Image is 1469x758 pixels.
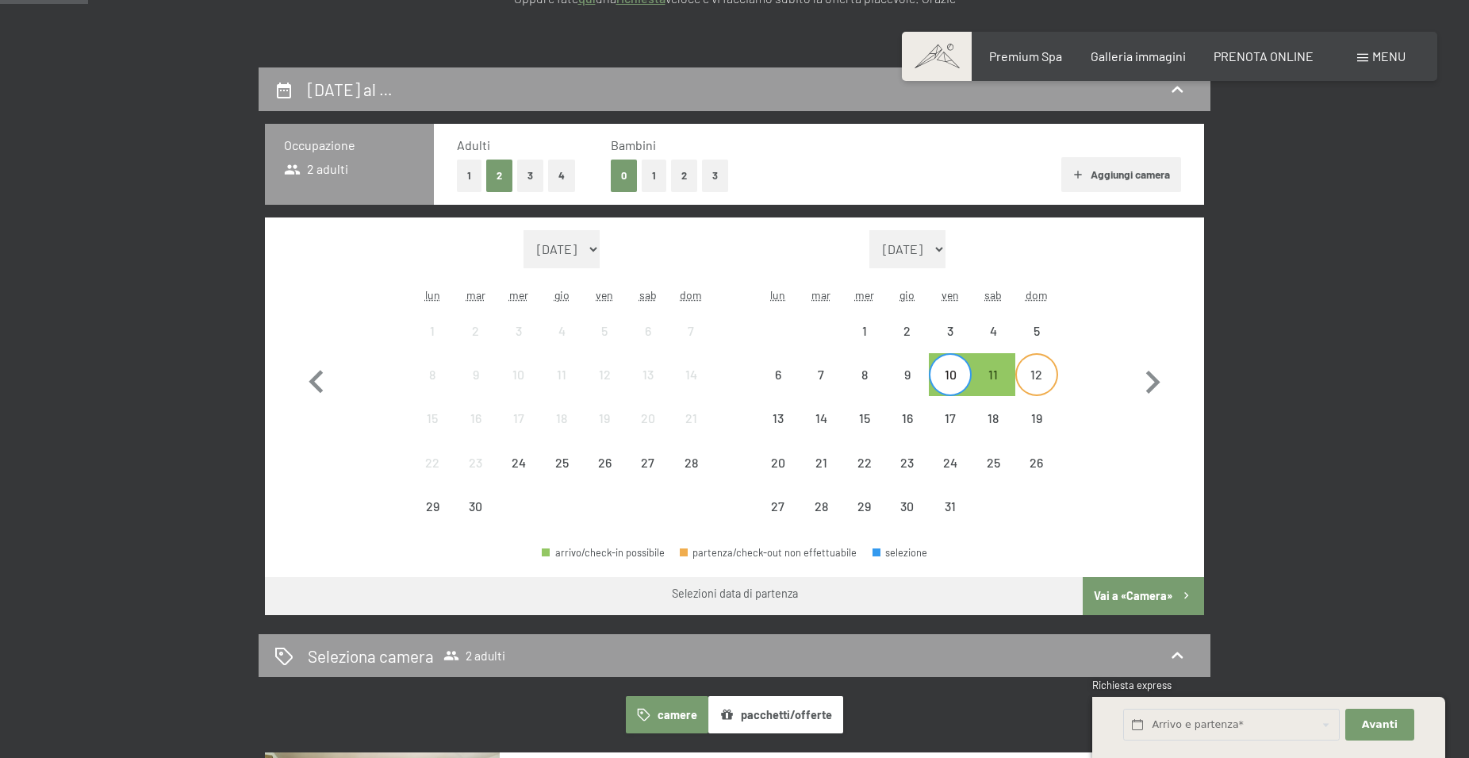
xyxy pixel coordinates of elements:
abbr: sabato [984,288,1002,302]
div: 29 [844,500,884,540]
div: Tue Oct 28 2025 [800,485,842,528]
div: Sat Oct 04 2025 [972,310,1014,352]
abbr: lunedì [770,288,785,302]
div: Wed Oct 08 2025 [842,353,885,396]
div: Selezioni data di partenza [672,586,798,602]
div: 21 [801,456,841,496]
span: 2 adulti [284,160,348,178]
div: 30 [888,500,927,540]
abbr: venerdì [942,288,959,302]
div: partenza/check-out non effettuabile [842,353,885,396]
button: 1 [457,160,481,192]
div: partenza/check-out non effettuabile [411,485,454,528]
abbr: domenica [1026,288,1048,302]
a: Premium Spa [989,48,1062,63]
div: partenza/check-out non effettuabile [680,548,857,558]
div: partenza/check-out non effettuabile [411,441,454,483]
div: Mon Sep 08 2025 [411,353,454,396]
div: Mon Oct 20 2025 [757,441,800,483]
button: Vai a «Camera» [1083,577,1204,615]
button: 2 [671,160,697,192]
div: Fri Sep 05 2025 [583,310,626,352]
div: partenza/check-out non effettuabile [800,353,842,396]
div: 24 [930,456,970,496]
div: partenza/check-out non effettuabile [411,397,454,440]
div: 18 [542,412,581,452]
div: Tue Sep 09 2025 [454,353,497,396]
button: 3 [517,160,543,192]
div: 9 [455,368,495,408]
div: Sat Oct 25 2025 [972,441,1014,483]
h2: [DATE] al … [308,79,393,99]
button: 3 [702,160,728,192]
div: partenza/check-out non effettuabile [540,397,583,440]
div: partenza/check-out non effettuabile [583,397,626,440]
div: Thu Oct 16 2025 [886,397,929,440]
div: 13 [758,412,798,452]
div: Thu Sep 11 2025 [540,353,583,396]
div: 17 [930,412,970,452]
div: 10 [499,368,539,408]
div: Thu Sep 18 2025 [540,397,583,440]
div: 29 [412,500,452,540]
button: Mese precedente [293,230,339,529]
div: 26 [1017,456,1057,496]
div: 7 [671,325,711,364]
div: Thu Sep 04 2025 [540,310,583,352]
div: partenza/check-out non effettuabile [972,441,1014,483]
span: Richiesta express [1092,679,1172,691]
div: Sun Sep 07 2025 [669,310,712,352]
h3: Occupazione [284,137,415,154]
div: partenza/check-out non effettuabile [800,485,842,528]
div: 15 [412,412,452,452]
div: Sun Oct 19 2025 [1015,397,1058,440]
div: 6 [758,368,798,408]
abbr: venerdì [596,288,613,302]
div: partenza/check-out non effettuabile [1015,310,1058,352]
div: 1 [412,325,452,364]
div: 28 [801,500,841,540]
div: Mon Sep 15 2025 [411,397,454,440]
div: 28 [671,456,711,496]
div: 1 [844,325,884,364]
div: Wed Sep 03 2025 [497,310,540,352]
div: partenza/check-out non effettuabile [1015,397,1058,440]
div: partenza/check-out non effettuabile [886,441,929,483]
div: Fri Oct 17 2025 [929,397,972,440]
div: partenza/check-out non effettuabile [842,485,885,528]
abbr: mercoledì [855,288,874,302]
div: Thu Oct 30 2025 [886,485,929,528]
div: partenza/check-out non effettuabile [757,353,800,396]
div: 17 [499,412,539,452]
div: partenza/check-out non effettuabile [627,397,669,440]
span: PRENOTA ONLINE [1214,48,1314,63]
button: Mese successivo [1130,230,1176,529]
span: Adulti [457,137,490,152]
div: Sun Oct 05 2025 [1015,310,1058,352]
div: 5 [1017,325,1057,364]
div: 14 [671,368,711,408]
div: 11 [973,368,1013,408]
div: 20 [758,456,798,496]
div: Mon Sep 29 2025 [411,485,454,528]
div: Sun Sep 14 2025 [669,353,712,396]
div: partenza/check-out non effettuabile [411,310,454,352]
div: 9 [888,368,927,408]
div: 22 [844,456,884,496]
div: Wed Oct 29 2025 [842,485,885,528]
abbr: giovedì [899,288,915,302]
abbr: giovedì [554,288,570,302]
abbr: mercoledì [509,288,528,302]
div: Sat Oct 18 2025 [972,397,1014,440]
div: Wed Oct 01 2025 [842,310,885,352]
div: Sat Oct 11 2025 [972,353,1014,396]
div: 20 [628,412,668,452]
div: partenza/check-out non effettuabile [454,310,497,352]
div: Fri Oct 03 2025 [929,310,972,352]
button: 0 [611,160,637,192]
div: 21 [671,412,711,452]
button: 2 [486,160,512,192]
div: 8 [412,368,452,408]
div: Thu Oct 09 2025 [886,353,929,396]
span: Avanti [1362,718,1398,732]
